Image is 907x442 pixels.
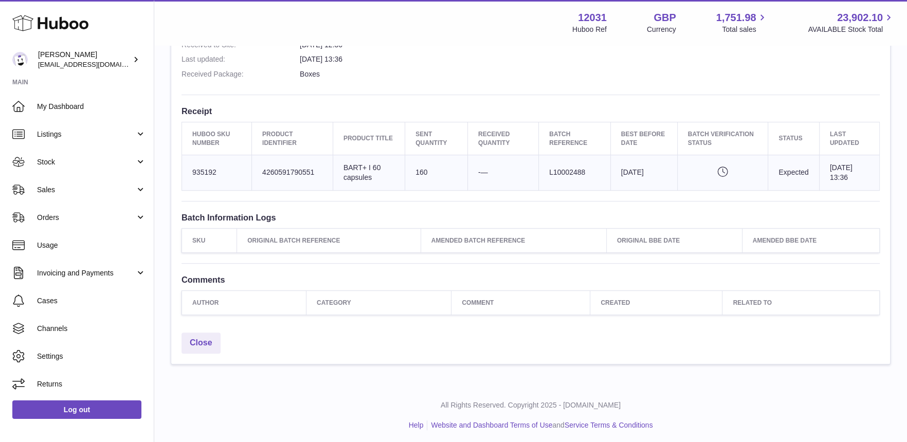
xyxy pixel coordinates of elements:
div: Currency [647,25,676,34]
a: 1,751.98 Total sales [716,11,768,34]
div: [PERSON_NAME] [38,50,131,69]
th: Related to [722,290,880,315]
th: Batch Reference [539,122,611,155]
a: Help [409,421,424,429]
a: 23,902.10 AVAILABLE Stock Total [808,11,895,34]
th: Best Before Date [610,122,677,155]
td: Expected [768,155,819,190]
strong: 12031 [578,11,607,25]
td: L10002488 [539,155,611,190]
th: Batch Verification Status [677,122,768,155]
th: Status [768,122,819,155]
dd: Boxes [300,69,880,79]
dt: Received Package: [182,69,300,79]
span: Orders [37,213,135,223]
td: 935192 [182,155,252,190]
td: [DATE] 13:36 [819,155,879,190]
span: Usage [37,241,146,250]
th: SKU [182,228,237,252]
span: AVAILABLE Stock Total [808,25,895,34]
h3: Comments [182,274,880,285]
td: -— [467,155,538,190]
img: admin@makewellforyou.com [12,52,28,67]
span: Stock [37,157,135,167]
th: Original BBE Date [606,228,742,252]
td: BART+ I 60 capsules [333,155,405,190]
span: Total sales [722,25,768,34]
span: [EMAIL_ADDRESS][DOMAIN_NAME] [38,60,151,68]
span: Cases [37,296,146,306]
dd: [DATE] 13:36 [300,54,880,64]
span: Settings [37,352,146,361]
th: Amended Batch Reference [421,228,606,252]
span: Listings [37,130,135,139]
th: Created [590,290,722,315]
span: 1,751.98 [716,11,756,25]
th: Original Batch Reference [237,228,421,252]
span: Returns [37,379,146,389]
h3: Receipt [182,105,880,117]
th: Amended BBE Date [742,228,879,252]
li: and [427,420,652,430]
th: Category [306,290,451,315]
th: Last updated [819,122,879,155]
h3: Batch Information Logs [182,212,880,223]
td: 4260591790551 [252,155,333,190]
span: My Dashboard [37,102,146,112]
strong: GBP [654,11,676,25]
th: Author [182,290,306,315]
td: 160 [405,155,468,190]
a: Log out [12,400,141,419]
th: Product Identifier [252,122,333,155]
dt: Last updated: [182,54,300,64]
a: Close [182,333,221,354]
th: Product title [333,122,405,155]
span: 23,902.10 [837,11,883,25]
th: Huboo SKU Number [182,122,252,155]
th: Sent Quantity [405,122,468,155]
a: Website and Dashboard Terms of Use [431,421,552,429]
span: Sales [37,185,135,195]
span: Channels [37,324,146,334]
a: Service Terms & Conditions [565,421,653,429]
div: Huboo Ref [572,25,607,34]
span: Invoicing and Payments [37,268,135,278]
td: [DATE] [610,155,677,190]
th: Comment [451,290,590,315]
th: Received Quantity [467,122,538,155]
p: All Rights Reserved. Copyright 2025 - [DOMAIN_NAME] [162,400,899,410]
